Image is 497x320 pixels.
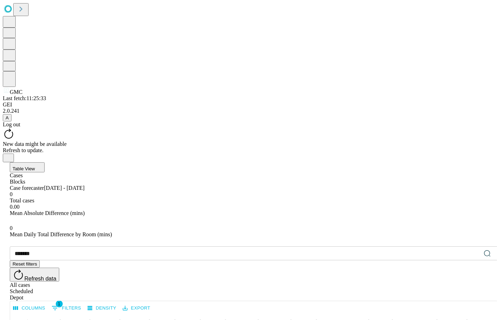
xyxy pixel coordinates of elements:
button: Table View [10,162,45,172]
button: Close [3,154,14,162]
div: New data might be available [3,141,494,147]
span: Mean Daily Total Difference by Room (mins) [10,231,112,237]
span: Last fetch: 11:25:33 [3,95,46,101]
span: A [6,115,9,120]
div: Refresh to update. [3,147,494,154]
span: Case forecaster [10,185,44,191]
button: Show filters [50,303,83,314]
div: GEI [3,102,494,108]
span: Mean Absolute Difference (mins) [10,210,85,216]
button: Density [86,303,118,314]
button: A [3,114,12,121]
div: New data might be availableRefresh to update.Close [3,128,494,162]
span: 0 [10,191,13,197]
div: Log out [3,121,494,128]
button: Reset filters [10,260,40,268]
span: Reset filters [13,261,37,267]
span: Total cases [10,198,34,203]
span: GMC [10,89,22,95]
span: 1 [56,300,63,307]
span: [DATE] - [DATE] [44,185,84,191]
span: 0 [10,225,13,231]
span: Refresh data [24,276,56,282]
button: Export [121,303,152,314]
div: 2.0.241 [3,108,494,114]
button: Refresh data [10,268,59,282]
span: Table View [13,166,35,171]
span: 0.00 [10,204,20,210]
button: Select columns [12,303,47,314]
